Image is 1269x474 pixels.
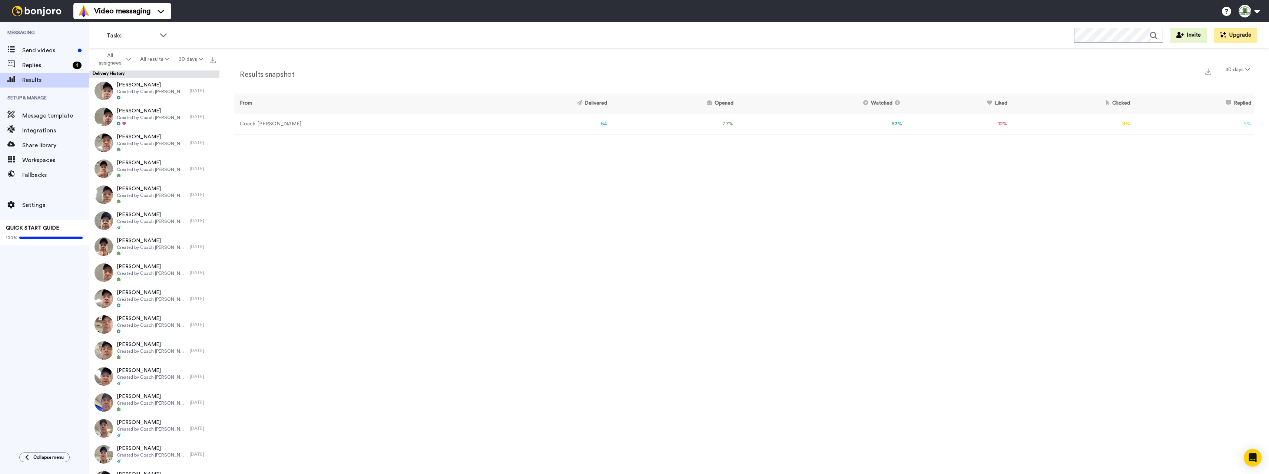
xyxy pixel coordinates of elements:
[117,159,186,167] span: [PERSON_NAME]
[117,374,186,380] span: Created by Coach [PERSON_NAME]
[117,211,186,218] span: [PERSON_NAME]
[190,270,216,276] div: [DATE]
[1244,449,1262,467] div: Open Intercom Messenger
[89,363,219,389] a: [PERSON_NAME]Created by Coach [PERSON_NAME][DATE]
[234,93,471,114] th: From
[190,166,216,172] div: [DATE]
[117,115,186,121] span: Created by Coach [PERSON_NAME]
[117,141,186,147] span: Created by Coach [PERSON_NAME]
[95,263,113,282] img: 8dcdddbf-3680-4dce-aa2f-d0147edb24fa-thumb.jpg
[117,348,186,354] span: Created by Coach [PERSON_NAME]
[89,156,219,182] a: [PERSON_NAME]Created by Coach [PERSON_NAME][DATE]
[95,419,113,438] img: 739e5cc8-8793-4b1e-91c7-3ddae7604ba8-thumb.jpg
[22,76,89,85] span: Results
[19,452,70,462] button: Collapse menu
[905,93,1010,114] th: Liked
[117,296,186,302] span: Created by Coach [PERSON_NAME]
[736,114,905,134] td: 53 %
[9,6,64,16] img: bj-logo-header-white.svg
[90,49,136,70] button: All assignees
[117,400,186,406] span: Created by Coach [PERSON_NAME]
[89,70,219,78] div: Delivery History
[190,399,216,405] div: [DATE]
[89,286,219,312] a: [PERSON_NAME]Created by Coach [PERSON_NAME][DATE]
[95,341,113,360] img: 30c6ae6b-7046-47be-a6c5-a21a86b42e92-thumb.jpg
[89,208,219,234] a: [PERSON_NAME]Created by Coach [PERSON_NAME][DATE]
[95,52,125,67] span: All assignees
[33,454,64,460] span: Collapse menu
[73,62,82,69] div: 4
[1221,63,1254,76] button: 30 days
[117,237,186,244] span: [PERSON_NAME]
[95,315,113,334] img: 37ed7659-88da-4443-a189-b7c32c6ec5b4-thumb.jpg
[117,167,186,172] span: Created by Coach [PERSON_NAME]
[208,54,218,65] button: Export all results that match these filters now.
[89,441,219,467] a: [PERSON_NAME]Created by Coach [PERSON_NAME][DATE]
[190,451,216,457] div: [DATE]
[22,111,89,120] span: Message template
[117,445,186,452] span: [PERSON_NAME]
[95,108,113,126] img: a6186092-6245-438c-ae6e-1a1eabcd947d-thumb.jpg
[174,53,208,66] button: 30 days
[1203,66,1213,76] button: Export a summary of each team member’s results that match this filter now.
[95,82,113,100] img: 4bc5a449-f792-4ca9-acd1-aeb5c568bb51-thumb.jpg
[117,452,186,458] span: Created by Coach [PERSON_NAME]
[736,93,905,114] th: Watched
[1010,93,1133,114] th: Clicked
[95,289,113,308] img: ec24e8e8-bc32-48ce-86a9-41287237179d-thumb.jpg
[117,263,186,270] span: [PERSON_NAME]
[234,114,471,134] td: Coach [PERSON_NAME]
[117,341,186,348] span: [PERSON_NAME]
[89,130,219,156] a: [PERSON_NAME]Created by Coach [PERSON_NAME][DATE]
[89,415,219,441] a: [PERSON_NAME]Created by Coach [PERSON_NAME][DATE]
[190,425,216,431] div: [DATE]
[22,201,89,210] span: Settings
[234,70,294,79] h2: Results snapshot
[95,134,113,152] img: d8aa4b9a-dcdc-4ccf-82a2-23d1a3d7590f-thumb.jpg
[117,367,186,374] span: [PERSON_NAME]
[6,235,17,241] span: 100%
[95,237,113,256] img: 745cd4fe-af85-4e38-92de-c1f75d8edd4c-thumb.jpg
[6,226,59,231] span: QUICK START GUIDE
[106,31,156,40] span: Tasks
[117,393,186,400] span: [PERSON_NAME]
[1205,69,1211,75] img: export.svg
[190,218,216,224] div: [DATE]
[190,244,216,250] div: [DATE]
[1170,28,1207,43] button: Invite
[190,373,216,379] div: [DATE]
[471,114,610,134] td: 64
[89,104,219,130] a: [PERSON_NAME]Created by Coach [PERSON_NAME][DATE]
[89,182,219,208] a: [PERSON_NAME]Created by Coach [PERSON_NAME][DATE]
[117,270,186,276] span: Created by Coach [PERSON_NAME]
[89,389,219,415] a: [PERSON_NAME]Created by Coach [PERSON_NAME][DATE]
[95,393,113,412] img: a3c5157c-da92-4df8-baa3-e15fb4bdd2b1-thumb.jpg
[210,57,216,63] img: export.svg
[117,322,186,328] span: Created by Coach [PERSON_NAME]
[89,234,219,260] a: [PERSON_NAME]Created by Coach [PERSON_NAME][DATE]
[190,322,216,327] div: [DATE]
[190,140,216,146] div: [DATE]
[610,114,736,134] td: 77 %
[1133,93,1254,114] th: Replied
[117,81,186,89] span: [PERSON_NAME]
[117,89,186,95] span: Created by Coach [PERSON_NAME]
[89,338,219,363] a: [PERSON_NAME]Created by Coach [PERSON_NAME][DATE]
[136,53,174,66] button: All results
[905,114,1010,134] td: 12 %
[117,426,186,432] span: Created by Coach [PERSON_NAME]
[22,141,89,150] span: Share library
[117,419,186,426] span: [PERSON_NAME]
[1133,114,1254,134] td: 9 %
[95,367,113,386] img: a1240b99-63de-4878-bd7e-be570c0edf34-thumb.jpg
[117,185,186,192] span: [PERSON_NAME]
[117,107,186,115] span: [PERSON_NAME]
[190,296,216,302] div: [DATE]
[190,192,216,198] div: [DATE]
[190,88,216,94] div: [DATE]
[22,171,89,180] span: Fallbacks
[94,6,150,16] span: Video messaging
[22,156,89,165] span: Workspaces
[190,114,216,120] div: [DATE]
[78,5,90,17] img: vm-color.svg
